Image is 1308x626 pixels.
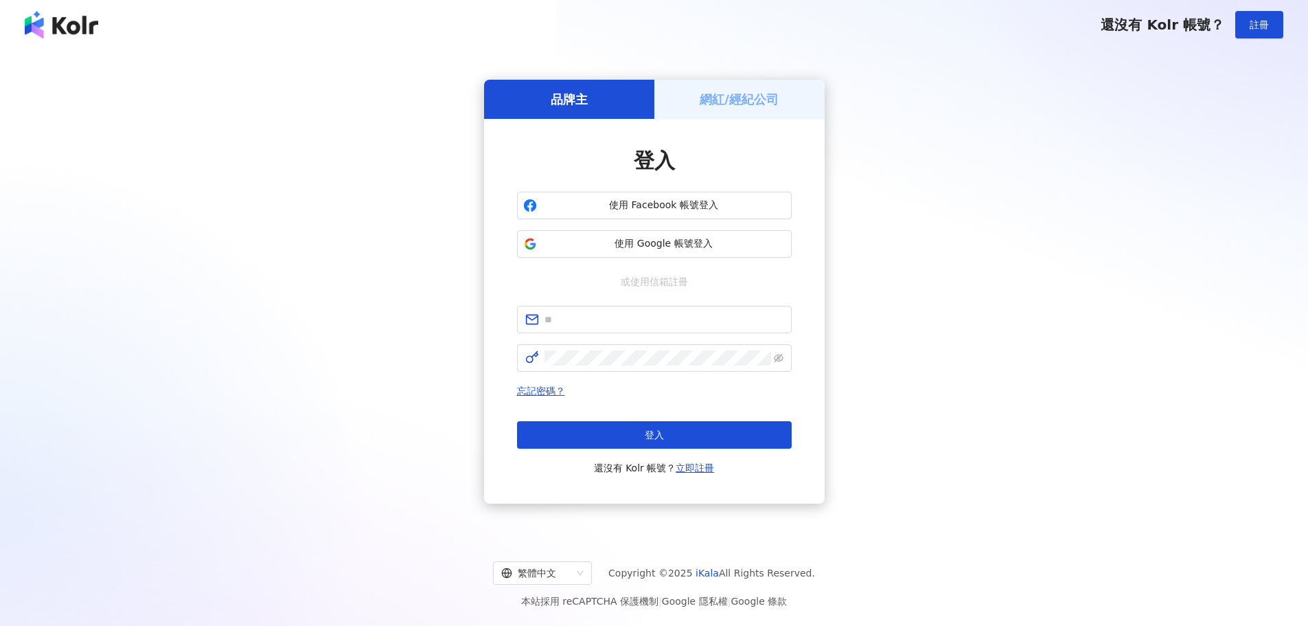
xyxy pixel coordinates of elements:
[551,91,588,108] h5: 品牌主
[774,353,783,363] span: eye-invisible
[594,460,715,476] span: 還沒有 Kolr 帳號？
[700,91,779,108] h5: 網紅/經紀公司
[662,596,728,607] a: Google 隱私權
[728,596,731,607] span: |
[608,565,815,581] span: Copyright © 2025 All Rights Reserved.
[1101,16,1224,33] span: 還沒有 Kolr 帳號？
[1235,11,1283,38] button: 註冊
[542,237,785,251] span: 使用 Google 帳號登入
[611,274,698,289] span: 或使用信箱註冊
[542,199,785,212] span: 使用 Facebook 帳號登入
[25,11,98,38] img: logo
[517,385,565,396] a: 忘記密碼？
[521,593,787,610] span: 本站採用 reCAPTCHA 保護機制
[658,596,662,607] span: |
[517,230,792,258] button: 使用 Google 帳號登入
[696,568,719,579] a: iKala
[676,462,714,473] a: 立即註冊
[645,429,664,440] span: 登入
[501,562,571,584] div: 繁體中文
[731,596,787,607] a: Google 條款
[1250,19,1269,30] span: 註冊
[517,421,792,449] button: 登入
[634,148,675,172] span: 登入
[517,192,792,219] button: 使用 Facebook 帳號登入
